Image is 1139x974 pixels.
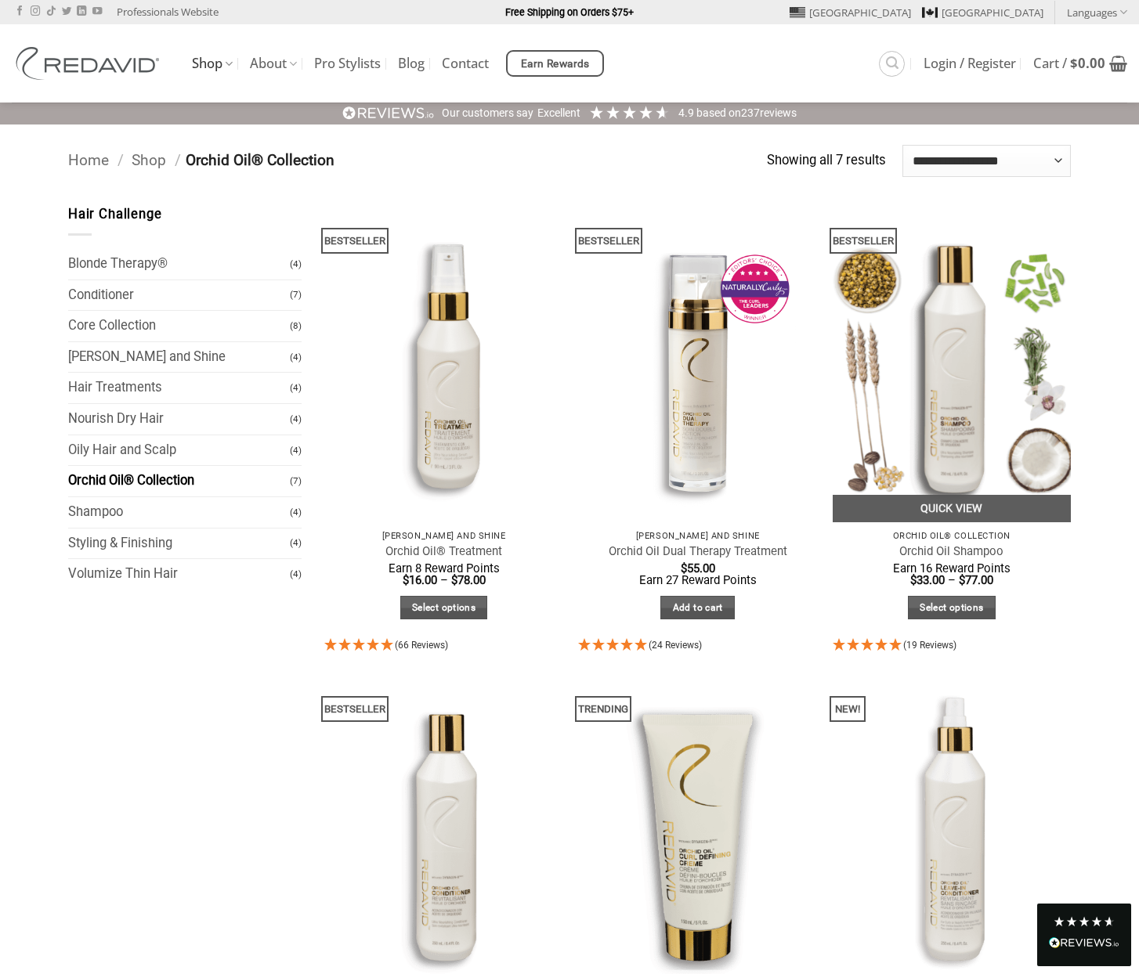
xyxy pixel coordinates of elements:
div: Read All Reviews [1037,904,1131,966]
span: (4) [290,499,302,526]
p: Showing all 7 results [767,150,886,171]
span: $ [959,573,965,587]
span: (4) [290,344,302,371]
a: Follow on LinkedIn [77,6,86,17]
a: Earn Rewards [506,50,604,77]
a: Follow on Twitter [62,6,71,17]
span: (4) [290,529,302,557]
span: Login / Register [924,57,1016,70]
span: (4) [290,251,302,278]
span: (8) [290,312,302,340]
a: Follow on YouTube [92,6,102,17]
a: Orchid Oil® Collection [68,466,290,496]
a: Conditioner [68,280,290,311]
span: (4) [290,561,302,588]
span: $ [403,573,409,587]
img: REDAVID Salon Products | United States [12,47,168,80]
a: View cart [1033,46,1127,81]
span: (4) [290,406,302,433]
div: Our customers say [442,106,533,121]
a: Add to cart: “Orchid Oil Dual Therapy Treatment” [660,596,735,620]
span: Hair Challenge [68,207,162,222]
a: Blog [398,49,425,78]
a: Quick View [833,495,1072,522]
a: Follow on Facebook [15,6,24,17]
img: REDAVID Orchid Oil Treatment 90ml [324,204,563,522]
a: Orchid Oil Shampoo [899,544,1003,559]
span: 4.9 [678,106,696,119]
span: $ [681,561,687,575]
bdi: 0.00 [1070,54,1105,72]
a: Oily Hair and Scalp [68,435,290,466]
select: Shop order [902,145,1071,176]
span: (7) [290,467,302,495]
span: (24 Reviews) [649,640,702,651]
span: reviews [760,106,797,119]
a: Orchid Oil® Treatment [385,544,502,559]
span: Earn Rewards [521,56,590,73]
span: Earn 8 Reward Points [389,561,500,575]
div: 4.95 Stars - 66 Reviews [324,636,563,657]
img: REVIEWS.io [1049,937,1119,948]
a: [PERSON_NAME] and Shine [68,342,290,373]
a: Orchid Oil Dual Therapy Treatment [609,544,787,559]
a: Search [879,51,905,77]
a: Home [68,151,109,169]
div: Excellent [537,106,580,121]
bdi: 33.00 [910,573,945,587]
img: REDAVID Orchid Oil Dual Therapy ~ Award Winning Curl Care [578,204,817,522]
span: (4) [290,437,302,464]
span: / [175,151,181,169]
span: (4) [290,374,302,402]
a: Select options for “Orchid Oil Shampoo” [908,596,996,620]
span: Earn 27 Reward Points [639,573,757,587]
a: Shop [132,151,166,169]
span: $ [1070,54,1078,72]
a: Shop [192,49,233,79]
img: REVIEWS.io [342,106,435,121]
a: Languages [1067,1,1127,23]
a: Hair Treatments [68,373,290,403]
span: $ [451,573,457,587]
div: 4.92 Stars - 24 Reviews [578,636,817,657]
span: Cart / [1033,57,1105,70]
strong: Free Shipping on Orders $75+ [505,6,634,18]
span: (66 Reviews) [395,640,448,651]
span: – [948,573,956,587]
bdi: 78.00 [451,573,486,587]
a: Select options for “Orchid Oil® Treatment” [400,596,488,620]
a: Contact [442,49,489,78]
span: Based on [696,106,741,119]
bdi: 77.00 [959,573,993,587]
span: Earn 16 Reward Points [893,561,1011,575]
span: $ [910,573,917,587]
a: Follow on TikTok [46,6,56,17]
div: 4.8 Stars [1053,915,1115,928]
img: REDAVID Orchid Oil Shampoo [833,204,1072,522]
p: [PERSON_NAME] and Shine [586,531,809,541]
a: Follow on Instagram [31,6,40,17]
a: Shampoo [68,497,290,528]
a: [GEOGRAPHIC_DATA] [922,1,1043,24]
span: 237 [741,106,760,119]
span: (19 Reviews) [903,640,956,651]
bdi: 55.00 [681,561,715,575]
div: 4.92 Stars [588,104,671,121]
a: Core Collection [68,311,290,341]
a: About [250,49,297,79]
bdi: 16.00 [403,573,437,587]
div: Read All Reviews [1049,934,1119,954]
span: – [440,573,448,587]
a: Login / Register [924,49,1016,78]
a: Volumize Thin Hair [68,559,290,590]
div: 4.95 Stars - 19 Reviews [833,636,1072,657]
a: Pro Stylists [314,49,381,78]
a: Nourish Dry Hair [68,404,290,435]
span: (7) [290,281,302,308]
a: Styling & Finishing [68,528,290,559]
p: Orchid Oil® Collection [841,531,1064,541]
span: / [118,151,124,169]
a: [GEOGRAPHIC_DATA] [790,1,911,24]
nav: Breadcrumb [68,149,767,173]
